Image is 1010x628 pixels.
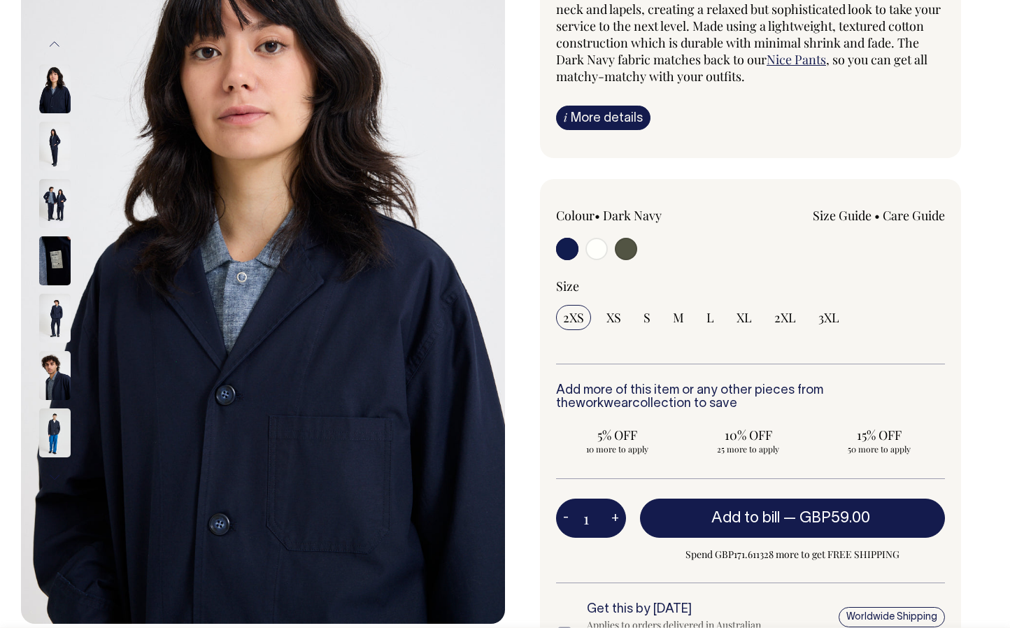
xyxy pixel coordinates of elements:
span: L [706,309,714,326]
span: — [783,511,874,525]
label: Dark Navy [603,207,662,224]
img: dark-navy [39,408,71,457]
img: dark-navy [39,294,71,343]
span: 10 more to apply [563,443,671,455]
span: Spend GBP171.611328 more to get FREE SHIPPING [640,546,945,563]
span: 2XL [774,309,796,326]
span: S [643,309,650,326]
span: • [874,207,880,224]
span: M [673,309,684,326]
h6: Add more of this item or any other pieces from the collection to save [556,384,945,412]
input: L [699,305,721,330]
a: iMore details [556,106,650,130]
span: 3XL [818,309,839,326]
button: Add to bill —GBP59.00 [640,499,945,538]
span: GBP59.00 [799,511,870,525]
div: Size [556,278,945,294]
a: workwear [576,398,632,410]
input: S [636,305,657,330]
button: Next [44,462,65,493]
button: Previous [44,29,65,60]
img: dark-navy [39,236,71,285]
input: 2XL [767,305,803,330]
span: 25 more to apply [694,443,802,455]
span: 10% OFF [694,427,802,443]
span: i [564,110,567,124]
span: , so you can get all matchy-matchy with your outfits. [556,51,927,85]
span: XS [606,309,621,326]
button: + [604,504,626,532]
img: dark-navy [39,64,71,113]
a: Nice Pants [767,51,826,68]
input: 15% OFF 50 more to apply [818,422,941,459]
input: XL [730,305,759,330]
input: 3XL [811,305,846,330]
span: • [595,207,600,224]
span: 5% OFF [563,427,671,443]
a: Size Guide [813,207,872,224]
input: XS [599,305,628,330]
input: 2XS [556,305,591,330]
div: Colour [556,207,711,224]
input: 5% OFF 10 more to apply [556,422,678,459]
button: - [556,504,576,532]
h6: Get this by [DATE] [587,603,768,617]
span: 2XS [563,309,584,326]
span: 15% OFF [825,427,934,443]
span: Add to bill [711,511,780,525]
img: dark-navy [39,351,71,400]
input: M [666,305,691,330]
input: 10% OFF 25 more to apply [687,422,809,459]
img: dark-navy [39,179,71,228]
img: dark-navy [39,122,71,171]
span: 50 more to apply [825,443,934,455]
span: XL [737,309,752,326]
a: Care Guide [883,207,945,224]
